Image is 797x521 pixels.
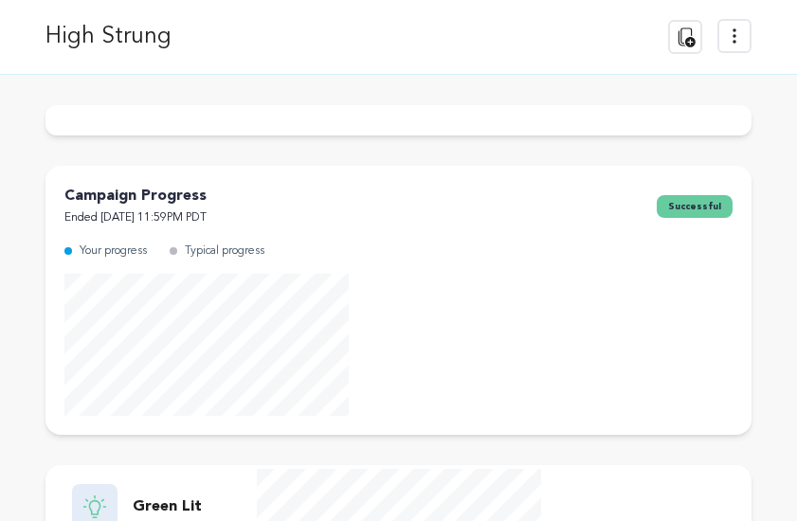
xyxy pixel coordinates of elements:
p: Typical progress [185,241,264,262]
span: successful [657,195,733,218]
p: Your progress [80,241,147,262]
p: High Strung [45,20,172,54]
p: Green Lit [133,495,202,518]
p: Campaign Progress [64,185,207,207]
p: Ended [DATE] 11:59PM PDT [64,207,207,229]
